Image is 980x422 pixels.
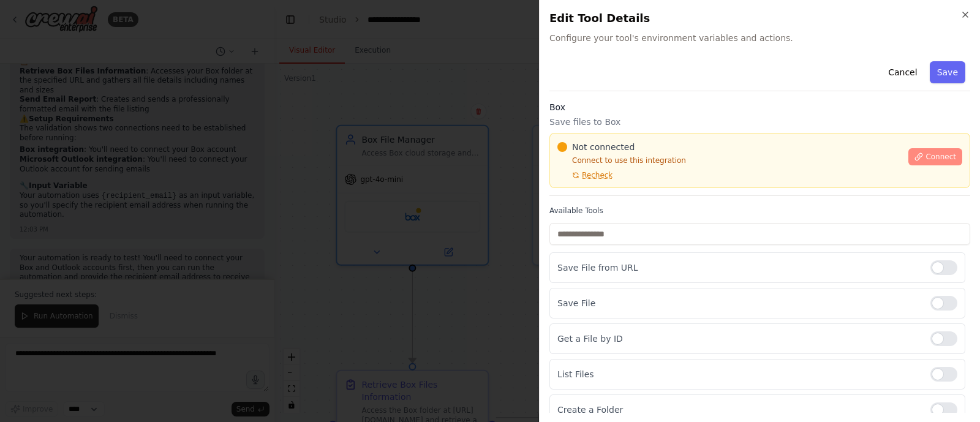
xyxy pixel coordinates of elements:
[925,152,956,162] span: Connect
[908,148,962,165] button: Connect
[549,101,970,113] h3: Box
[549,32,970,44] span: Configure your tool's environment variables and actions.
[549,10,970,27] h2: Edit Tool Details
[557,156,901,165] p: Connect to use this integration
[572,141,635,153] span: Not connected
[557,262,921,274] p: Save File from URL
[557,297,921,309] p: Save File
[881,61,924,83] button: Cancel
[557,368,921,380] p: List Files
[582,170,612,180] span: Recheck
[549,116,970,128] p: Save files to Box
[557,333,921,345] p: Get a File by ID
[930,61,965,83] button: Save
[557,404,921,416] p: Create a Folder
[549,206,970,216] label: Available Tools
[557,170,612,180] button: Recheck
